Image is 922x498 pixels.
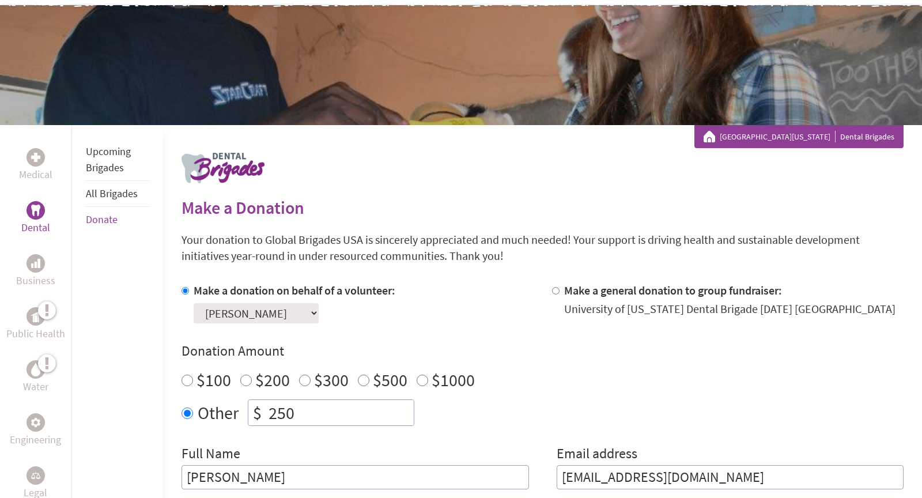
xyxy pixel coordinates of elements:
img: Business [31,259,40,268]
div: Dental [27,201,45,220]
img: Water [31,363,40,376]
label: Make a general donation to group fundraiser: [564,283,782,297]
input: Your Email [557,465,904,489]
img: Public Health [31,311,40,322]
div: University of [US_STATE] Dental Brigade [DATE] [GEOGRAPHIC_DATA] [564,301,895,317]
p: Dental [21,220,50,236]
div: Business [27,254,45,273]
div: Legal Empowerment [27,466,45,485]
label: $500 [373,369,407,391]
label: $300 [314,369,349,391]
img: logo-dental.png [182,153,264,183]
label: Email address [557,444,637,465]
img: Medical [31,153,40,162]
label: $100 [197,369,231,391]
a: MedicalMedical [19,148,52,183]
a: [GEOGRAPHIC_DATA][US_STATE] [720,131,836,142]
a: All Brigades [86,187,138,200]
li: All Brigades [86,181,150,207]
div: Water [27,360,45,379]
a: Donate [86,213,118,226]
label: Full Name [182,444,240,465]
p: Public Health [6,326,65,342]
label: Other [198,399,239,426]
input: Enter Full Name [182,465,528,489]
img: Legal Empowerment [31,472,40,479]
img: Dental [31,205,40,216]
label: $1000 [432,369,475,391]
div: $ [248,400,266,425]
div: Public Health [27,307,45,326]
p: Your donation to Global Brigades USA is sincerely appreciated and much needed! Your support is dr... [182,232,904,264]
a: EngineeringEngineering [10,413,61,448]
img: Engineering [31,418,40,427]
a: BusinessBusiness [16,254,55,289]
h4: Donation Amount [182,342,904,360]
p: Business [16,273,55,289]
a: DentalDental [21,201,50,236]
label: $200 [255,369,290,391]
p: Water [23,379,48,395]
p: Medical [19,167,52,183]
h2: Make a Donation [182,197,904,218]
li: Upcoming Brigades [86,139,150,181]
input: Enter Amount [266,400,414,425]
p: Engineering [10,432,61,448]
a: Upcoming Brigades [86,145,131,174]
div: Engineering [27,413,45,432]
div: Dental Brigades [704,131,894,142]
a: WaterWater [23,360,48,395]
li: Donate [86,207,150,232]
a: Public HealthPublic Health [6,307,65,342]
div: Medical [27,148,45,167]
label: Make a donation on behalf of a volunteer: [194,283,395,297]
